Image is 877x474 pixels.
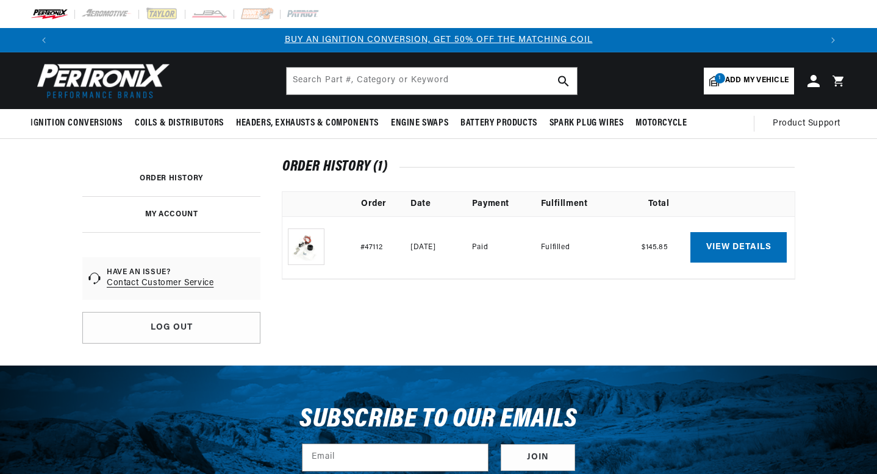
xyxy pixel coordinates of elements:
summary: Product Support [773,109,847,138]
a: Log out [82,312,260,344]
h1: Order history (1) [282,161,795,173]
a: Contact Customer Service [107,277,213,289]
span: Spark Plug Wires [549,117,624,130]
input: Email [302,444,488,471]
a: 1Add my vehicle [704,68,794,94]
span: Battery Products [460,117,537,130]
summary: Headers, Exhausts & Components [230,109,385,138]
td: $145.85 [627,216,690,279]
a: View details [690,232,787,263]
th: Date [410,192,472,216]
td: Fulfilled [541,216,627,279]
button: Translation missing: en.sections.announcements.previous_announcement [32,28,56,52]
span: Headers, Exhausts & Components [236,117,379,130]
button: search button [550,68,577,94]
time: [DATE] [410,244,436,251]
div: 1 of 3 [56,34,821,47]
th: Total [627,192,690,216]
summary: Engine Swaps [385,109,454,138]
th: Fulfillment [541,192,627,216]
span: Product Support [773,117,840,130]
summary: Ignition Conversions [30,109,129,138]
h3: Subscribe to our emails [299,408,578,431]
span: Add my vehicle [725,75,789,87]
a: ORDER HISTORY [140,175,203,182]
td: Paid [472,216,541,279]
td: #47112 [337,216,410,279]
div: Announcement [56,34,821,47]
summary: Spark Plug Wires [543,109,630,138]
span: Coils & Distributors [135,117,224,130]
img: Pertronix [30,60,171,102]
span: Engine Swaps [391,117,448,130]
span: 1 [715,73,725,83]
summary: Motorcycle [629,109,693,138]
div: HAVE AN ISSUE? [107,267,213,278]
summary: Battery Products [454,109,543,138]
summary: Coils & Distributors [129,109,230,138]
button: Subscribe [501,444,575,472]
th: Payment [472,192,541,216]
img: PerTronix 1885 Ignitor® Bosch 8 cyl Electronic Ignition Conversion Kit [288,228,324,265]
span: Ignition Conversions [30,117,123,130]
span: Motorcycle [635,117,687,130]
th: Order [337,192,410,216]
button: Translation missing: en.sections.announcements.next_announcement [821,28,845,52]
a: MY ACCOUNT [145,211,198,218]
input: Search Part #, Category or Keyword [287,68,577,94]
a: BUY AN IGNITION CONVERSION, GET 50% OFF THE MATCHING COIL [285,35,593,44]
